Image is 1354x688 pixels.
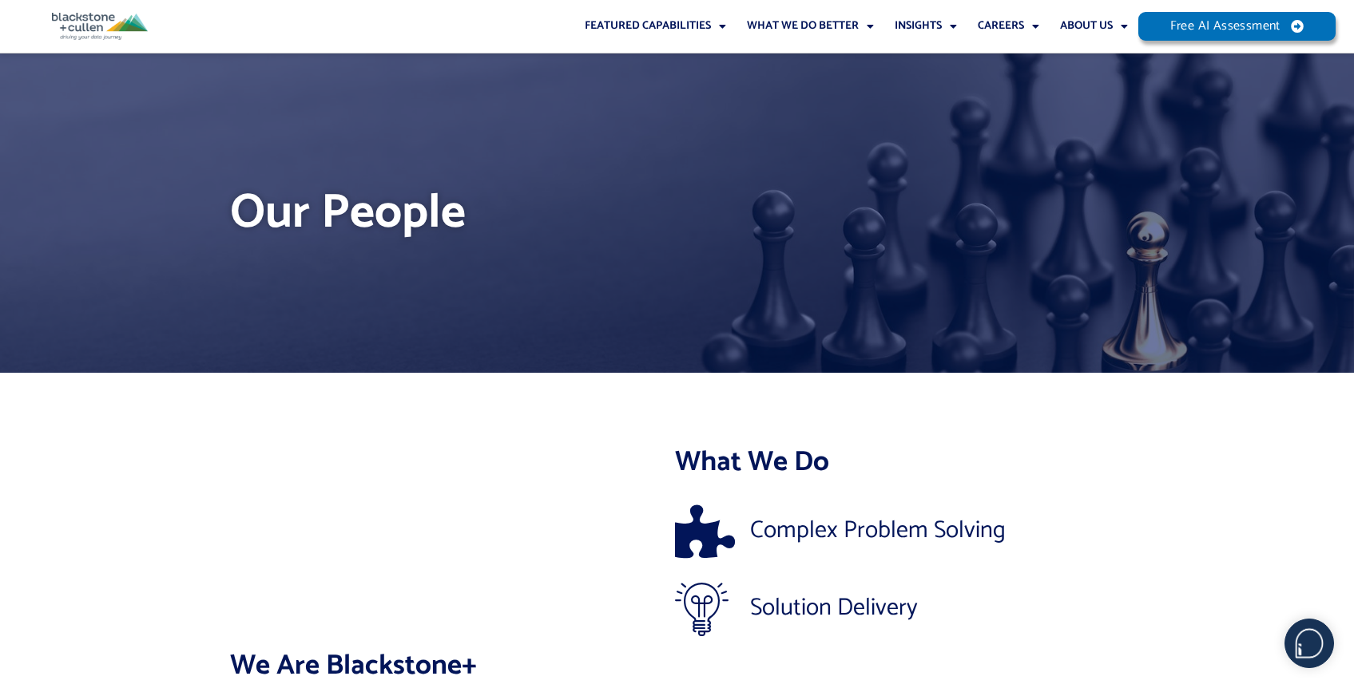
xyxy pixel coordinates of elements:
a: Complex Problem Solving [675,504,1130,558]
img: users%2F5SSOSaKfQqXq3cFEnIZRYMEs4ra2%2Fmedia%2Fimages%2F-Bulle%20blanche%20sans%20fond%20%2B%20ma... [1285,619,1333,667]
a: Free AI Assessment [1138,12,1336,41]
h2: What We Do [675,445,1130,481]
span: Complex Problem Solving [746,519,1006,543]
span: Solution Delivery [746,596,918,620]
span: Free AI Assessment [1170,20,1281,33]
a: Solution Delivery [675,582,1130,635]
h1: Our People [230,180,1125,247]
